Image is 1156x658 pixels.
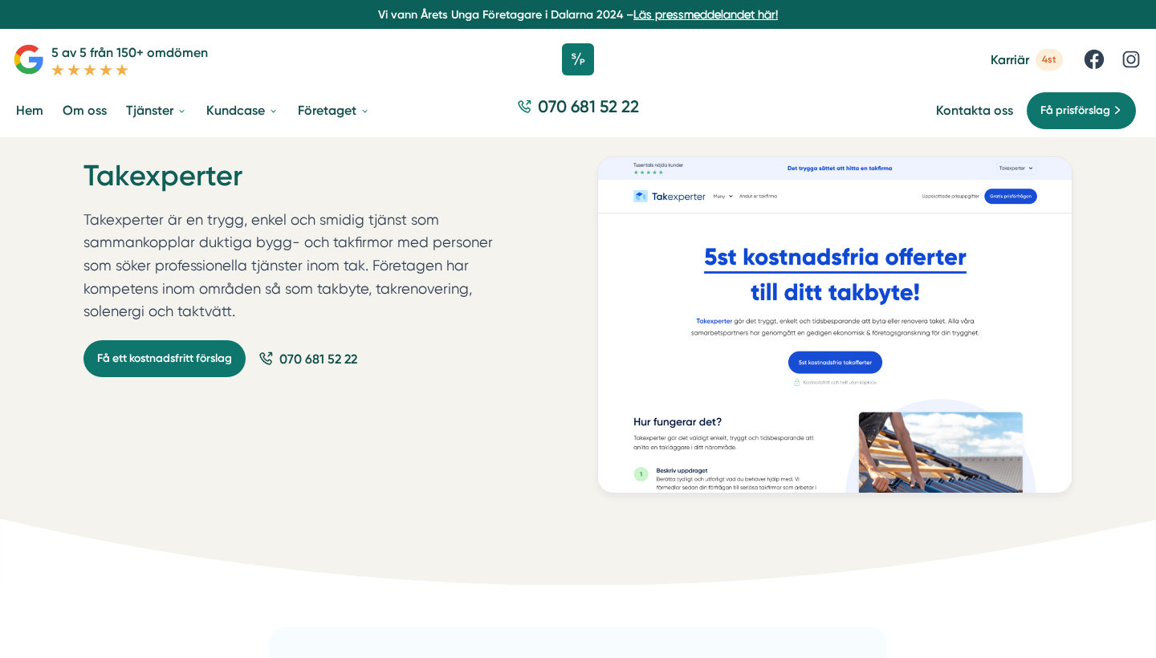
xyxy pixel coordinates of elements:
img: Takexperter [597,156,1073,494]
h1: Takexperter [83,156,520,209]
a: Hem [13,90,47,131]
a: Läs pressmeddelandet här! [633,8,778,21]
a: Karriär 4st [991,49,1063,71]
span: 4st [1036,49,1063,71]
a: Kontakta oss [936,103,1013,118]
p: Vi vann Årets Unga Företagare i Dalarna 2024 – [6,6,1150,22]
a: 070 681 52 22 [258,349,357,369]
span: Få prisförslag [1040,102,1110,120]
a: Tjänster [123,90,190,131]
span: Karriär [991,52,1029,67]
a: Företaget [295,90,373,131]
a: 070 681 52 22 [511,95,645,126]
a: Få prisförslag [1026,91,1137,130]
p: Takexperter är en trygg, enkel och smidig tjänst som sammankopplar duktiga bygg- och takfirmor me... [83,209,520,331]
span: 070 681 52 22 [279,349,357,369]
p: 5 av 5 från 150+ omdömen [51,43,208,63]
a: Kundcase [203,90,282,131]
a: Få ett kostnadsfritt förslag [83,340,246,377]
a: Om oss [59,90,110,131]
span: 070 681 52 22 [538,95,639,118]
